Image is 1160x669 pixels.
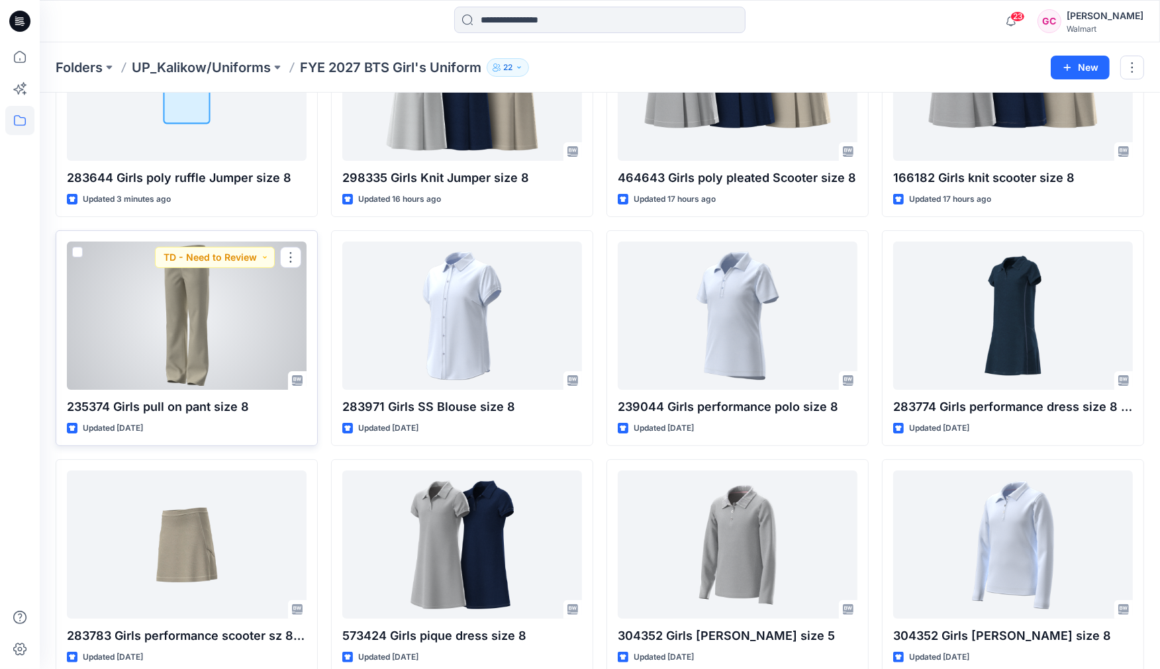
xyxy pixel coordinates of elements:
p: Updated [DATE] [83,650,143,664]
a: 283971 Girls SS Blouse size 8 [342,242,582,390]
p: 283644 Girls poly ruffle Jumper size 8 [67,169,307,187]
div: [PERSON_NAME] [1067,8,1143,24]
a: 283774 Girls performance dress size 8 .com only [893,242,1133,390]
div: Walmart [1067,24,1143,34]
p: FYE 2027 BTS Girl's Uniform [300,58,481,77]
p: Updated [DATE] [909,422,969,435]
a: 235374 Girls pull on pant size 8 [67,242,307,390]
p: 22 [503,60,512,75]
p: Updated 3 minutes ago [83,193,171,206]
p: Updated [DATE] [634,650,694,664]
p: 235374 Girls pull on pant size 8 [67,398,307,416]
p: Updated [DATE] [634,422,694,435]
p: Updated [DATE] [358,422,418,435]
p: Updated 17 hours ago [909,193,991,206]
a: 239044 Girls performance polo size 8 [618,242,857,390]
p: Updated 16 hours ago [358,193,441,206]
p: 283783 Girls performance scooter sz 8 .com only [67,627,307,645]
p: 304352 Girls [PERSON_NAME] size 5 [618,627,857,645]
button: 22 [487,58,529,77]
span: 23 [1010,11,1025,22]
p: Updated [DATE] [909,650,969,664]
a: UP_Kalikow/Uniforms [132,58,271,77]
p: 166182 Girls knit scooter size 8 [893,169,1133,187]
p: 239044 Girls performance polo size 8 [618,398,857,416]
p: 464643 Girls poly pleated Scooter size 8 [618,169,857,187]
p: 283774 Girls performance dress size 8 .com only [893,398,1133,416]
p: Updated 17 hours ago [634,193,716,206]
a: 283783 Girls performance scooter sz 8 .com only [67,470,307,619]
p: Updated [DATE] [83,422,143,435]
p: 304352 Girls [PERSON_NAME] size 8 [893,627,1133,645]
div: GC [1038,9,1061,33]
button: New [1051,56,1110,79]
p: 283971 Girls SS Blouse size 8 [342,398,582,416]
p: Updated [DATE] [358,650,418,664]
a: 304352 Girls LS Polo size 5 [618,470,857,619]
p: 573424 Girls pique dress size 8 [342,627,582,645]
a: Folders [56,58,103,77]
a: 304352 Girls LS Polo size 8 [893,470,1133,619]
a: 573424 Girls pique dress size 8 [342,470,582,619]
p: 298335 Girls Knit Jumper size 8 [342,169,582,187]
